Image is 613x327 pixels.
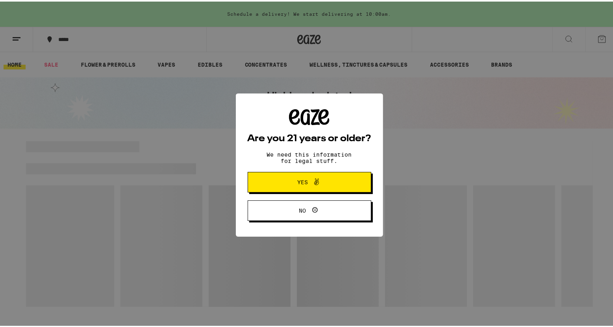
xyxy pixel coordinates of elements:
[248,170,371,191] button: Yes
[0,0,430,57] button: Redirect to URL
[260,150,359,163] p: We need this information for legal stuff.
[299,206,306,212] span: No
[248,133,371,142] h2: Are you 21 years or older?
[248,199,371,219] button: No
[297,178,308,183] span: Yes
[5,6,57,12] span: Hi. Need any help?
